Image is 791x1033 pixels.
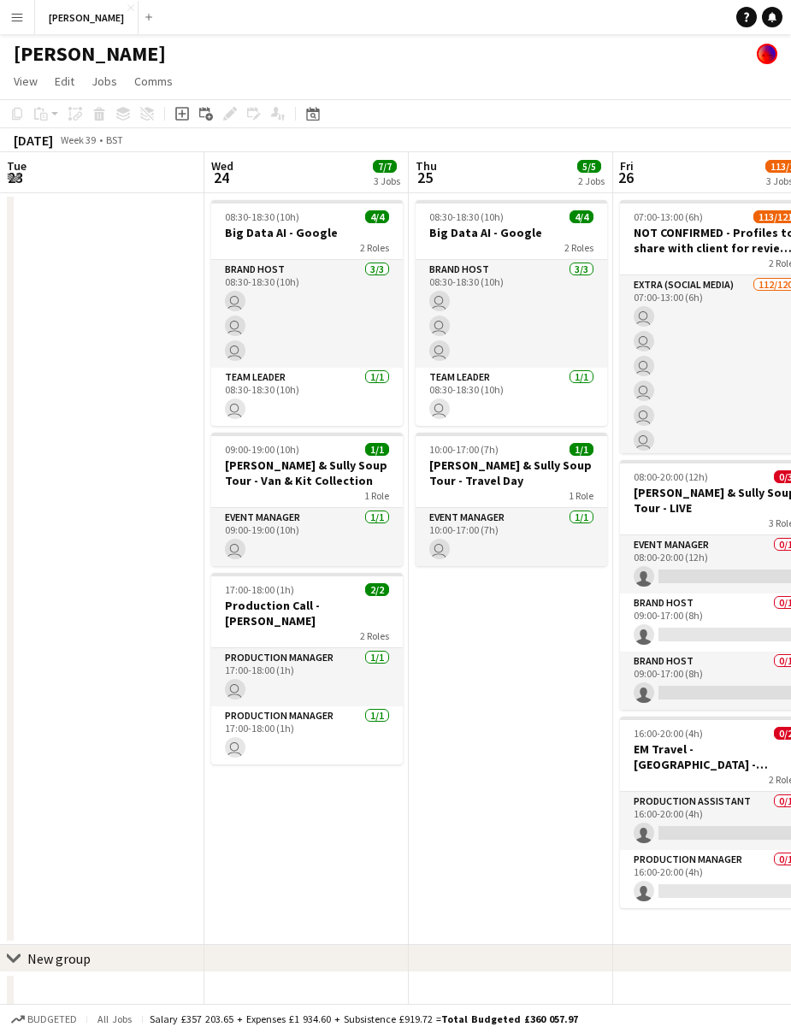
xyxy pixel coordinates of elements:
[106,133,123,146] div: BST
[7,158,27,174] span: Tue
[211,433,403,566] app-job-card: 09:00-19:00 (10h)1/1[PERSON_NAME] & Sully Soup Tour - Van & Kit Collection1 RoleEvent Manager1/10...
[27,950,91,967] div: New group
[441,1012,578,1025] span: Total Budgeted £360 057.97
[48,70,81,92] a: Edit
[570,210,593,223] span: 4/4
[416,200,607,426] app-job-card: 08:30-18:30 (10h)4/4Big Data AI - Google2 RolesBrand Host3/308:30-18:30 (10h) Team Leader1/108:30...
[365,443,389,456] span: 1/1
[211,706,403,764] app-card-role: Production Manager1/117:00-18:00 (1h)
[211,158,233,174] span: Wed
[35,1,139,34] button: [PERSON_NAME]
[620,158,634,174] span: Fri
[416,433,607,566] app-job-card: 10:00-17:00 (7h)1/1[PERSON_NAME] & Sully Soup Tour - Travel Day1 RoleEvent Manager1/110:00-17:00 ...
[569,489,593,502] span: 1 Role
[373,160,397,173] span: 7/7
[416,368,607,426] app-card-role: Team Leader1/108:30-18:30 (10h)
[365,210,389,223] span: 4/4
[211,573,403,764] app-job-card: 17:00-18:00 (1h)2/2Production Call - [PERSON_NAME]2 RolesProduction Manager1/117:00-18:00 (1h) Pr...
[617,168,634,187] span: 26
[570,443,593,456] span: 1/1
[94,1012,135,1025] span: All jobs
[14,74,38,89] span: View
[578,174,605,187] div: 2 Jobs
[209,168,233,187] span: 24
[85,70,124,92] a: Jobs
[211,598,403,629] h3: Production Call - [PERSON_NAME]
[413,168,437,187] span: 25
[364,489,389,502] span: 1 Role
[360,629,389,642] span: 2 Roles
[211,457,403,488] h3: [PERSON_NAME] & Sully Soup Tour - Van & Kit Collection
[14,41,166,67] h1: [PERSON_NAME]
[211,508,403,566] app-card-role: Event Manager1/109:00-19:00 (10h)
[416,457,607,488] h3: [PERSON_NAME] & Sully Soup Tour - Travel Day
[634,727,703,740] span: 16:00-20:00 (4h)
[634,470,708,483] span: 08:00-20:00 (12h)
[211,648,403,706] app-card-role: Production Manager1/117:00-18:00 (1h)
[365,583,389,596] span: 2/2
[429,443,499,456] span: 10:00-17:00 (7h)
[360,241,389,254] span: 2 Roles
[577,160,601,173] span: 5/5
[4,168,27,187] span: 23
[416,260,607,368] app-card-role: Brand Host3/308:30-18:30 (10h)
[564,241,593,254] span: 2 Roles
[91,74,117,89] span: Jobs
[134,74,173,89] span: Comms
[374,174,400,187] div: 3 Jobs
[55,74,74,89] span: Edit
[9,1010,80,1029] button: Budgeted
[634,210,703,223] span: 07:00-13:00 (6h)
[211,225,403,240] h3: Big Data AI - Google
[211,368,403,426] app-card-role: Team Leader1/108:30-18:30 (10h)
[211,200,403,426] app-job-card: 08:30-18:30 (10h)4/4Big Data AI - Google2 RolesBrand Host3/308:30-18:30 (10h) Team Leader1/108:30...
[757,44,777,64] app-user-avatar: Tobin James
[56,133,99,146] span: Week 39
[127,70,180,92] a: Comms
[429,210,504,223] span: 08:30-18:30 (10h)
[416,508,607,566] app-card-role: Event Manager1/110:00-17:00 (7h)
[211,260,403,368] app-card-role: Brand Host3/308:30-18:30 (10h)
[225,583,294,596] span: 17:00-18:00 (1h)
[27,1013,77,1025] span: Budgeted
[225,210,299,223] span: 08:30-18:30 (10h)
[225,443,299,456] span: 09:00-19:00 (10h)
[14,132,53,149] div: [DATE]
[7,70,44,92] a: View
[416,158,437,174] span: Thu
[416,225,607,240] h3: Big Data AI - Google
[150,1012,578,1025] div: Salary £357 203.65 + Expenses £1 934.60 + Subsistence £919.72 =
